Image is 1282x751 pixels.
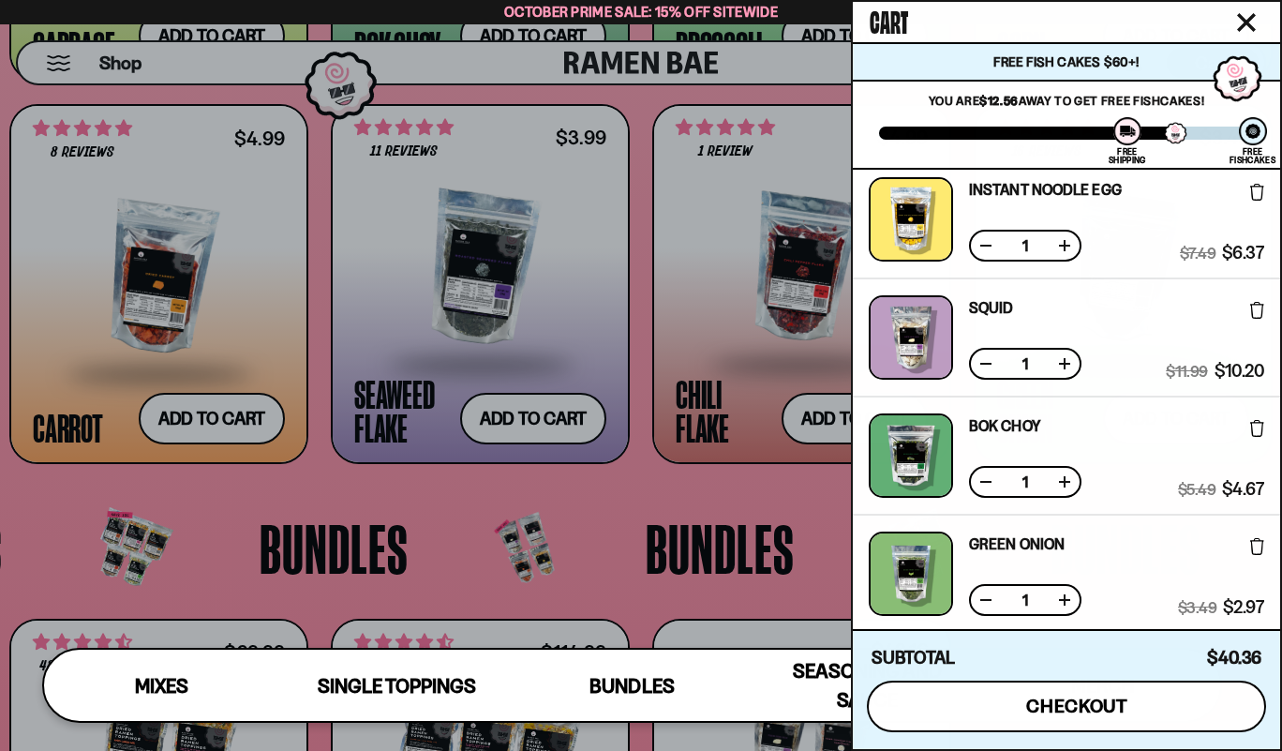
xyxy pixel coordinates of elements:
[969,536,1065,551] a: Green Onion
[44,650,279,721] a: Mixes
[1232,8,1260,37] button: Close cart
[993,53,1139,70] span: Free Fish Cakes $60+!
[135,674,188,698] span: Mixes
[1178,599,1216,616] span: $3.49
[870,1,908,38] span: Cart
[504,3,778,21] span: October Prime Sale: 15% off Sitewide
[879,93,1254,108] p: You are away to get Free Fishcakes!
[1222,245,1264,262] span: $6.37
[1230,147,1275,164] div: Free Fishcakes
[872,649,955,668] h4: Subtotal
[514,650,750,721] a: Bundles
[1223,599,1264,616] span: $2.97
[1010,474,1040,489] span: 1
[969,418,1040,433] a: Bok Choy
[318,674,476,698] span: Single Toppings
[589,674,674,698] span: Bundles
[750,650,985,721] a: Seasoning and Sauce
[1109,147,1145,164] div: Free Shipping
[1010,238,1040,253] span: 1
[1222,481,1264,498] span: $4.67
[1215,363,1264,380] span: $10.20
[1026,696,1128,716] span: checkout
[1010,356,1040,371] span: 1
[1207,647,1261,668] span: $40.36
[279,650,514,721] a: Single Toppings
[969,300,1014,315] a: Squid
[867,681,1266,732] button: checkout
[1178,481,1215,498] span: $5.49
[793,659,942,712] span: Seasoning and Sauce
[1010,593,1040,608] span: 1
[1166,363,1207,380] span: $11.99
[979,93,1019,108] strong: $12.56
[1180,245,1215,262] span: $7.49
[969,182,1122,197] a: Instant Noodle Egg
